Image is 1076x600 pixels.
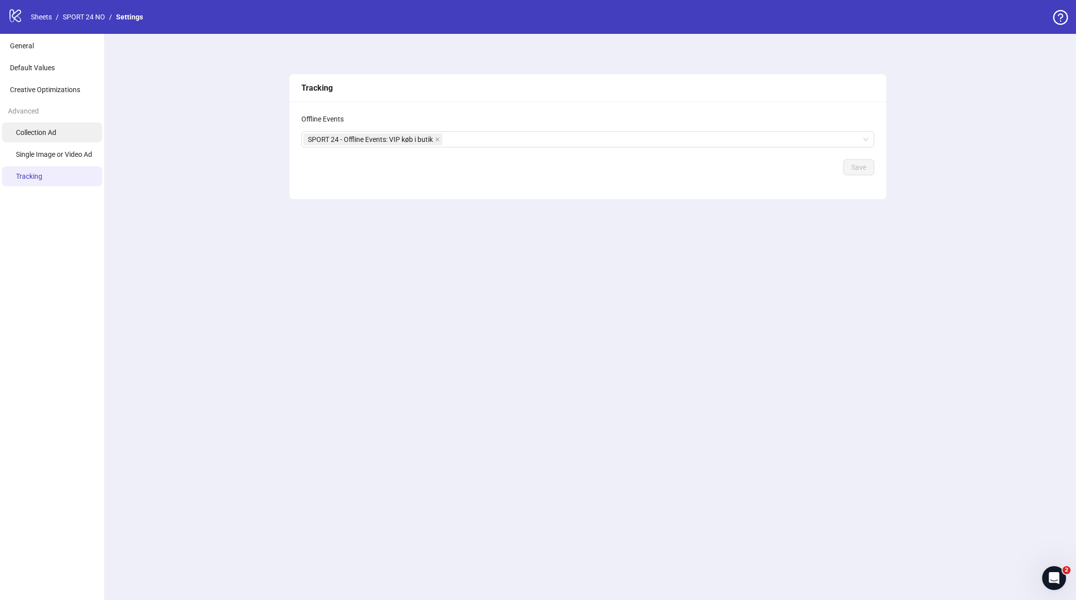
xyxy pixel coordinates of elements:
[16,128,56,136] span: Collection Ad
[109,11,112,22] li: /
[114,11,145,22] a: Settings
[61,11,107,22] a: SPORT 24 NO
[308,134,433,145] span: SPORT 24 - Offline Events: VIP køb i butik
[843,159,874,175] button: Save
[435,137,440,142] span: close
[10,64,55,72] span: Default Values
[303,133,442,145] span: SPORT 24 - Offline Events: VIP køb i butik
[10,42,34,50] span: General
[1053,10,1068,25] span: question-circle
[1063,566,1071,574] span: 2
[16,150,92,158] span: Single Image or Video Ad
[29,11,54,22] a: Sheets
[56,11,59,22] li: /
[301,82,874,94] div: Tracking
[10,86,80,94] span: Creative Optimizations
[1042,566,1066,590] iframe: Intercom live chat
[16,172,42,180] span: Tracking
[301,114,874,124] div: Offline Events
